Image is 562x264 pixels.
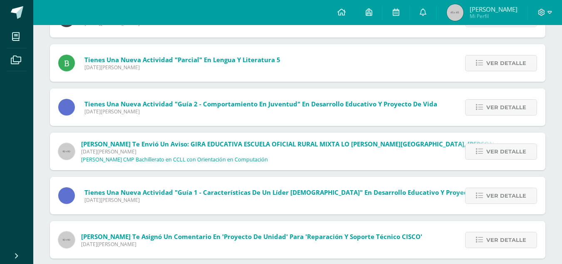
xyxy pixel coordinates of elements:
[81,156,268,163] p: [PERSON_NAME] CMP Bachillerato en CCLL con Orientación en Computación
[84,108,437,115] span: [DATE][PERSON_NAME]
[84,100,437,108] span: Tienes una nueva actividad "Guía 2 - Comportamiento en Juventud" En Desarrollo Educativo y Proyec...
[486,188,526,204] span: Ver detalle
[84,196,500,204] span: [DATE][PERSON_NAME]
[58,231,75,248] img: 60x60
[81,232,422,241] span: [PERSON_NAME] te asignó un comentario en 'Proyecto De Unidad' para 'Reparación y Soporte Técnico ...
[84,188,500,196] span: Tienes una nueva actividad "Guía 1 - Características de un líder [DEMOGRAPHIC_DATA]" En Desarroll...
[470,13,517,20] span: Mi Perfil
[486,232,526,248] span: Ver detalle
[486,55,526,71] span: Ver detalle
[447,4,463,21] img: 45x45
[81,241,422,248] span: [DATE][PERSON_NAME]
[486,100,526,115] span: Ver detalle
[84,64,280,71] span: [DATE][PERSON_NAME]
[58,143,75,160] img: 60x60
[84,55,280,64] span: Tienes una nueva actividad "Parcial" En Lengua y Literatura 5
[486,144,526,159] span: Ver detalle
[470,5,517,13] span: [PERSON_NAME]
